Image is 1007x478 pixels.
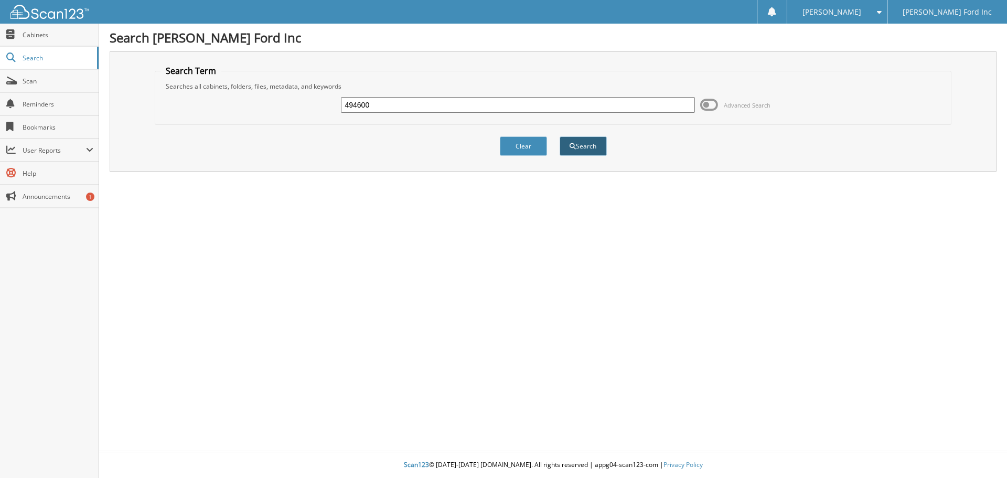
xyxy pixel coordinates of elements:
[802,9,861,15] span: [PERSON_NAME]
[110,29,997,46] h1: Search [PERSON_NAME] Ford Inc
[23,123,93,132] span: Bookmarks
[160,82,946,91] div: Searches all cabinets, folders, files, metadata, and keywords
[404,460,429,469] span: Scan123
[500,136,547,156] button: Clear
[23,169,93,178] span: Help
[86,193,94,201] div: 1
[10,5,89,19] img: scan123-logo-white.svg
[23,54,92,62] span: Search
[903,9,992,15] span: [PERSON_NAME] Ford Inc
[23,77,93,86] span: Scan
[23,100,93,109] span: Reminders
[560,136,607,156] button: Search
[724,101,770,109] span: Advanced Search
[23,30,93,39] span: Cabinets
[160,65,221,77] legend: Search Term
[99,452,1007,478] div: © [DATE]-[DATE] [DOMAIN_NAME]. All rights reserved | appg04-scan123-com |
[23,146,86,155] span: User Reports
[663,460,703,469] a: Privacy Policy
[23,192,93,201] span: Announcements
